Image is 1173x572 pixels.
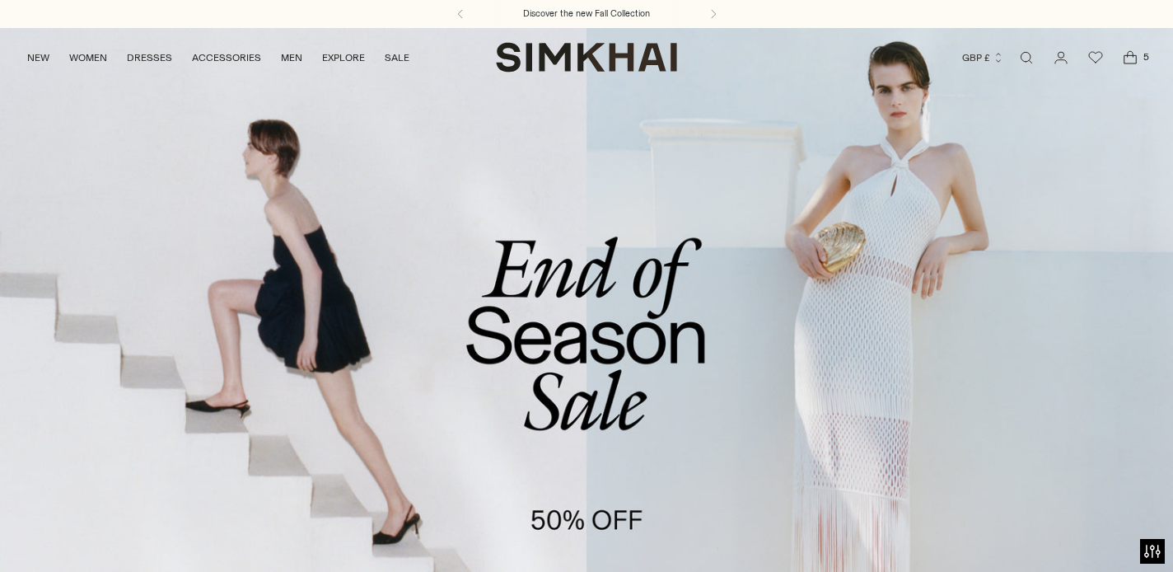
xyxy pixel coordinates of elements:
[69,40,107,76] a: WOMEN
[962,40,1004,76] button: GBP £
[523,7,650,21] a: Discover the new Fall Collection
[1010,41,1043,74] a: Open search modal
[27,40,49,76] a: NEW
[1079,41,1112,74] a: Wishlist
[1138,49,1153,64] span: 5
[496,41,677,73] a: SIMKHAI
[127,40,172,76] a: DRESSES
[281,40,302,76] a: MEN
[322,40,365,76] a: EXPLORE
[1044,41,1077,74] a: Go to the account page
[385,40,409,76] a: SALE
[1091,495,1157,556] iframe: Gorgias live chat messenger
[192,40,261,76] a: ACCESSORIES
[1114,41,1147,74] a: Open cart modal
